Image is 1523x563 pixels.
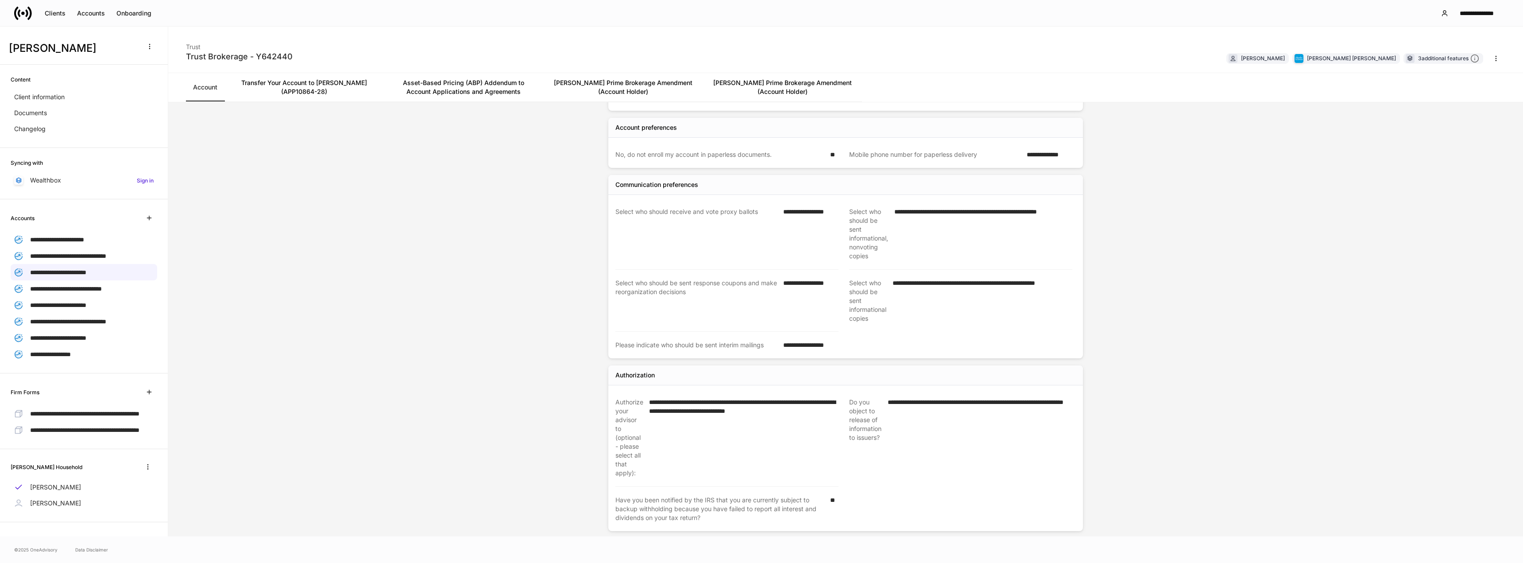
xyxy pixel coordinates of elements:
[543,73,703,101] a: [PERSON_NAME] Prime Brokerage Amendment (Account Holder)
[11,89,157,105] a: Client information
[75,546,108,553] a: Data Disclaimer
[849,279,887,323] div: Select who should be sent informational copies
[71,6,111,20] button: Accounts
[11,495,157,511] a: [PERSON_NAME]
[615,207,778,260] div: Select who should receive and vote proxy ballots
[11,159,43,167] h6: Syncing with
[116,10,151,16] div: Onboarding
[615,496,825,522] div: Have you been notified by the IRS that you are currently subject to backup withholding because yo...
[11,75,31,84] h6: Content
[1307,54,1396,62] div: [PERSON_NAME] [PERSON_NAME]
[45,10,66,16] div: Clients
[615,279,778,322] div: Select who should be sent response coupons and make reorganization decisions
[615,180,698,189] div: Communication preferences
[137,176,154,185] h6: Sign in
[11,172,157,188] a: WealthboxSign in
[849,398,882,478] div: Do you object to release of information to issuers?
[9,41,137,55] h3: [PERSON_NAME]
[39,6,71,20] button: Clients
[615,371,655,380] div: Authorization
[615,150,825,159] div: No, do not enroll my account in paperless documents.
[849,150,1021,159] div: Mobile phone number for paperless delivery
[1241,54,1285,62] div: [PERSON_NAME]
[1295,54,1303,63] img: charles-schwab-BFYFdbvS.png
[384,73,543,101] a: Asset-Based Pricing (ABP) Addendum to Account Applications and Agreements
[14,124,46,133] p: Changelog
[703,73,862,101] a: [PERSON_NAME] Prime Brokerage Amendment (Account Holder)
[186,73,224,101] a: Account
[849,207,889,260] div: Select who should be sent informational, nonvoting copies
[11,121,157,137] a: Changelog
[14,546,58,553] span: © 2025 OneAdvisory
[77,10,105,16] div: Accounts
[615,398,644,478] div: Authorize your advisor to (optional - please select all that apply):
[111,6,157,20] button: Onboarding
[11,463,82,471] h6: [PERSON_NAME] Household
[11,105,157,121] a: Documents
[30,176,61,185] p: Wealthbox
[30,483,81,492] p: [PERSON_NAME]
[615,123,677,132] div: Account preferences
[14,109,47,117] p: Documents
[1418,54,1479,63] div: 3 additional features
[11,388,39,396] h6: Firm Forms
[11,479,157,495] a: [PERSON_NAME]
[615,341,778,349] div: Please indicate who should be sent interim mailings
[186,51,293,62] div: Trust Brokerage - Y642440
[224,73,384,101] a: Transfer Your Account to [PERSON_NAME] (APP10864-28)
[186,37,293,51] div: Trust
[14,93,65,101] p: Client information
[30,499,81,508] p: [PERSON_NAME]
[11,214,35,222] h6: Accounts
